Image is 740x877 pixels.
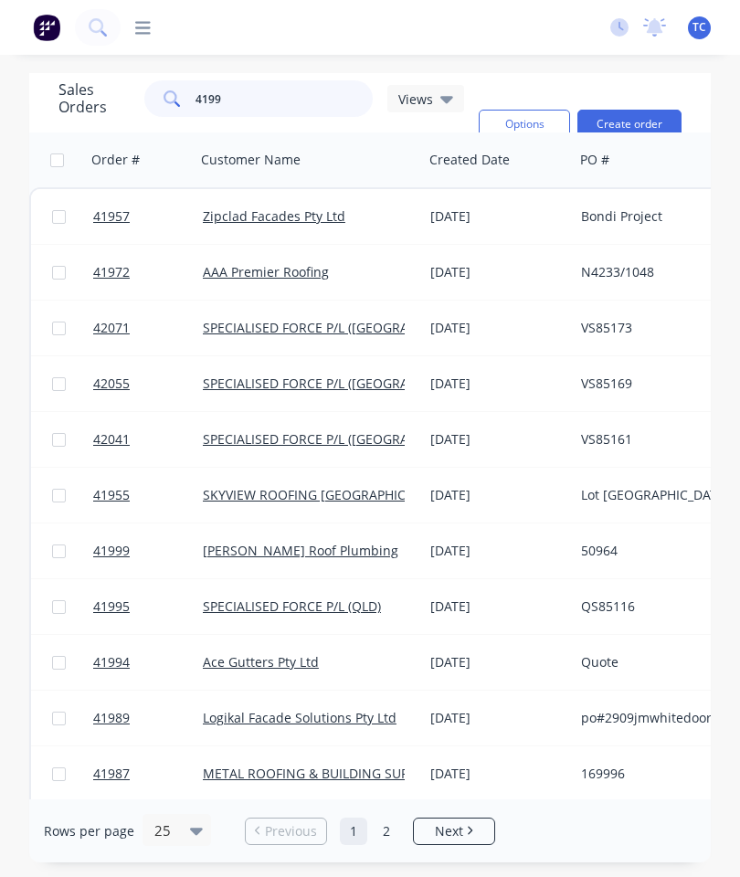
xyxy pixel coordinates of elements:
div: [DATE] [430,375,566,393]
div: [DATE] [430,319,566,337]
a: Zipclad Facades Pty Ltd [203,207,345,225]
span: 41955 [93,486,130,504]
a: 41955 [93,468,203,523]
div: [DATE] [430,486,566,504]
a: Page 2 [373,818,400,845]
div: [DATE] [430,597,566,616]
button: Options [479,110,570,139]
a: 42071 [93,301,203,355]
a: 41989 [93,691,203,745]
span: 41994 [93,653,130,671]
span: 42071 [93,319,130,337]
span: Previous [265,822,317,840]
a: Previous page [246,822,326,840]
div: [DATE] [430,653,566,671]
span: 41999 [93,542,130,560]
div: [DATE] [430,542,566,560]
a: 41957 [93,189,203,244]
a: Next page [414,822,494,840]
a: SPECIALISED FORCE P/L ([GEOGRAPHIC_DATA]) [203,430,481,448]
a: SPECIALISED FORCE P/L ([GEOGRAPHIC_DATA]) [203,319,481,336]
span: 42041 [93,430,130,449]
button: Create order [577,110,682,139]
a: METAL ROOFING & BUILDING SUPPLIES PTY LTD [203,765,492,782]
a: Logikal Facade Solutions Pty Ltd [203,709,396,726]
a: 41972 [93,245,203,300]
a: [PERSON_NAME] Roof Plumbing [203,542,398,559]
div: [DATE] [430,263,566,281]
ul: Pagination [238,818,502,845]
span: 41995 [93,597,130,616]
span: Views [398,90,433,109]
div: [DATE] [430,207,566,226]
div: [DATE] [430,430,566,449]
span: 42055 [93,375,130,393]
input: Search... [196,80,374,117]
span: 41957 [93,207,130,226]
span: TC [692,19,706,36]
a: Page 1 is your current page [340,818,367,845]
a: SKYVIEW ROOFING [GEOGRAPHIC_DATA] P/L [203,486,469,503]
span: 41987 [93,765,130,783]
a: 42055 [93,356,203,411]
span: 41989 [93,709,130,727]
img: Factory [33,14,60,41]
a: SPECIALISED FORCE P/L ([GEOGRAPHIC_DATA]) [203,375,481,392]
div: Order # [91,151,140,169]
span: Rows per page [44,822,134,840]
div: PO # [580,151,609,169]
h1: Sales Orders [58,81,130,116]
a: Ace Gutters Pty Ltd [203,653,319,671]
div: [DATE] [430,765,566,783]
a: SPECIALISED FORCE P/L (QLD) [203,597,381,615]
div: Created Date [429,151,510,169]
span: 41972 [93,263,130,281]
a: 41994 [93,635,203,690]
span: Next [435,822,463,840]
a: 41999 [93,523,203,578]
a: 42041 [93,412,203,467]
a: 41987 [93,746,203,801]
a: AAA Premier Roofing [203,263,329,280]
div: Customer Name [201,151,301,169]
a: 41995 [93,579,203,634]
div: [DATE] [430,709,566,727]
